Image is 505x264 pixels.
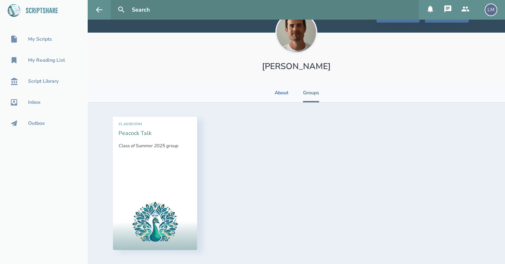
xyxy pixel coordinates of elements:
div: My Reading List [28,57,65,63]
li: About [274,83,289,102]
div: My Scripts [28,36,52,42]
h1: [PERSON_NAME] [232,61,361,72]
li: Groups [303,83,319,102]
p: Class of Summer 2025 group [119,143,191,175]
div: Classroom [119,122,191,127]
img: user_1750453599-crop.jpg [275,12,317,54]
div: Inbox [28,100,41,105]
div: Script Library [28,79,59,84]
a: Peacock Talk [119,129,151,137]
div: LM [485,4,497,16]
div: Outbox [28,121,45,126]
